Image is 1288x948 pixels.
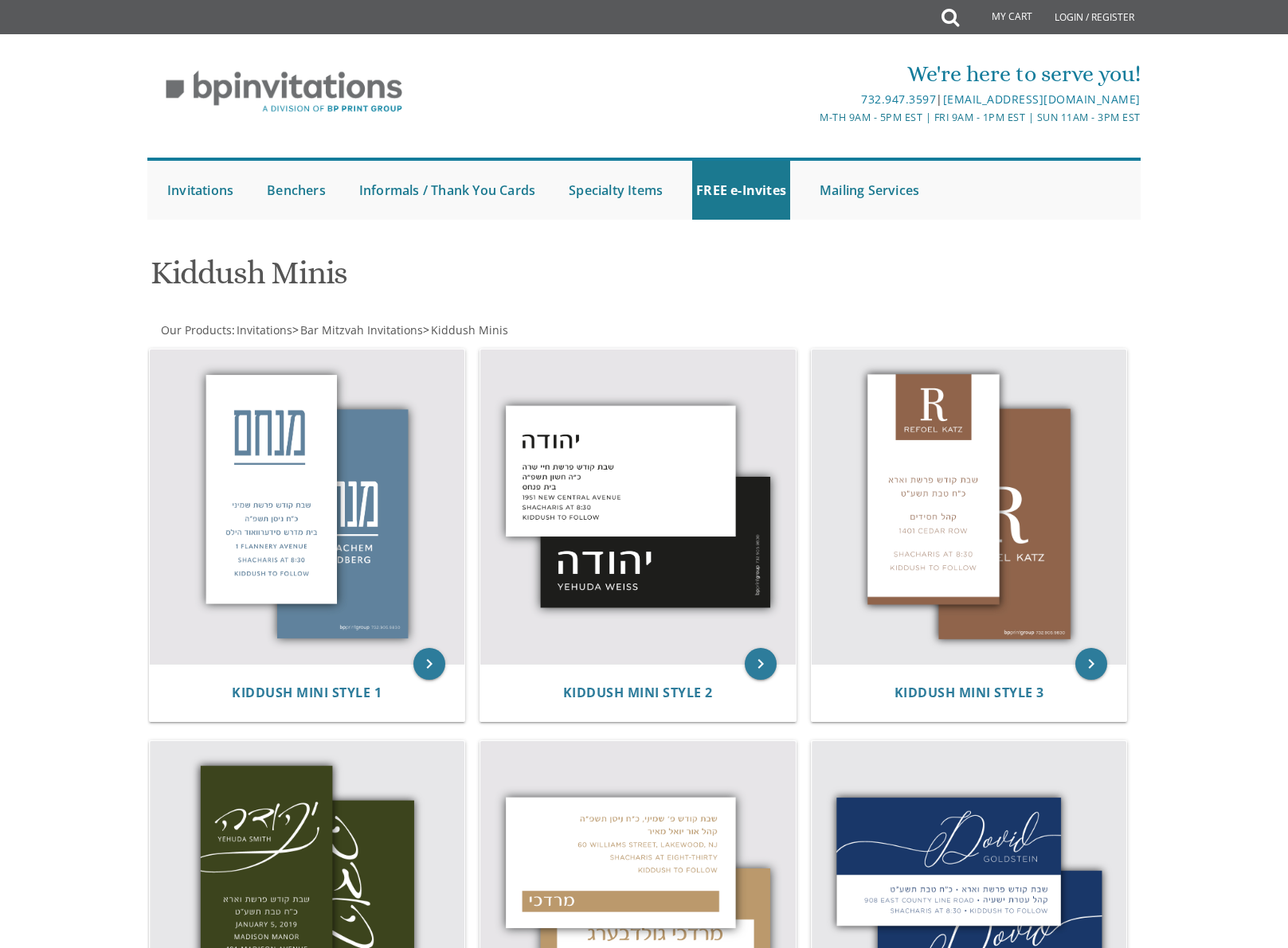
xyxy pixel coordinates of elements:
[413,648,445,680] a: keyboard_arrow_right
[147,59,421,125] img: BP Invitation Loft
[159,322,232,337] a: Our Products
[861,92,936,107] a: 732.947.3597
[563,684,713,701] span: Kiddush Mini Style 2
[1075,648,1107,680] a: keyboard_arrow_right
[150,349,465,665] img: Kiddush Mini Style 1
[147,322,644,338] div: :
[423,322,508,337] span: >
[957,2,1043,33] a: My Cart
[816,161,923,220] a: Mailing Services
[480,109,1141,126] div: M-Th 9am - 5pm EST | Fri 9am - 1pm EST | Sun 11am - 3pm EST
[299,322,423,337] a: Bar Mitzvah Invitations
[480,58,1141,90] div: We're here to serve you!
[895,684,1044,701] span: Kiddush Mini Style 3
[263,161,330,220] a: Benchers
[300,322,423,337] span: Bar Mitzvah Invitations
[237,322,292,337] span: Invitations
[480,90,1141,109] div: |
[235,322,292,337] a: Invitations
[151,256,801,302] h1: Kiddush Minis
[895,685,1044,700] a: Kiddush Mini Style 3
[563,685,713,700] a: Kiddush Mini Style 2
[232,685,382,700] a: Kiddush Mini Style 1
[943,92,1141,107] a: [EMAIL_ADDRESS][DOMAIN_NAME]
[163,161,237,220] a: Invitations
[565,161,667,220] a: Specialty Items
[431,322,508,337] span: Kiddush Minis
[745,648,777,680] a: keyboard_arrow_right
[480,349,796,665] img: Kiddush Mini Style 2
[232,684,382,701] span: Kiddush Mini Style 1
[429,322,508,337] a: Kiddush Minis
[812,349,1127,665] img: Kiddush Mini Style 3
[292,322,423,337] span: >
[692,161,790,220] a: FREE e-Invites
[355,161,539,220] a: Informals / Thank You Cards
